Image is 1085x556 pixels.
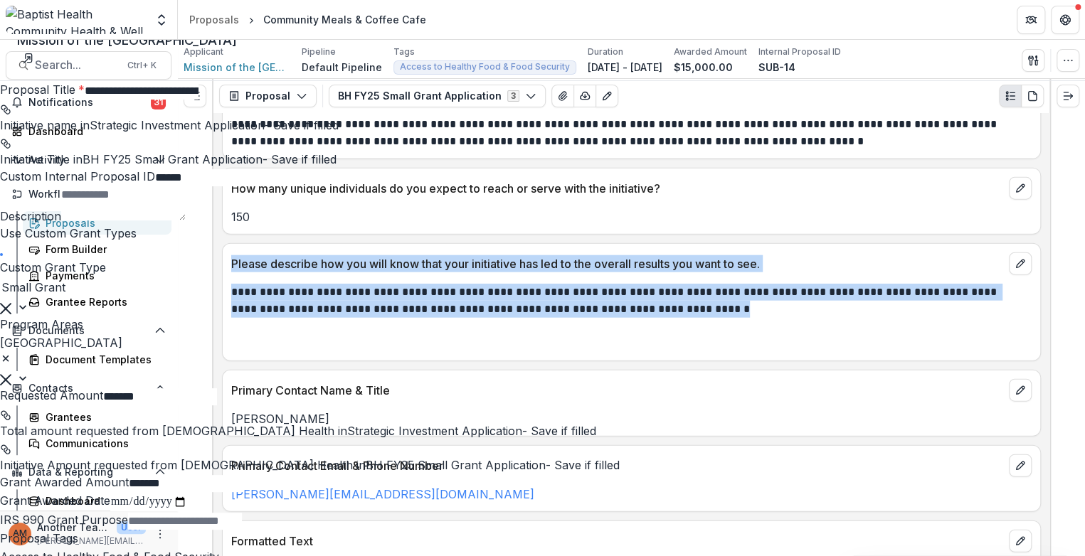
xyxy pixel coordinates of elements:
[17,31,1068,67] a: Mission of the [GEOGRAPHIC_DATA]
[184,9,432,30] nav: breadcrumb
[1017,6,1045,34] button: Partners
[189,12,239,27] div: Proposals
[1051,6,1079,34] button: Get Help
[6,6,146,34] img: Baptist Health Community Health & Well Being logo
[152,6,171,34] button: Open entity switcher
[263,12,426,27] div: Community Meals & Coffee Cafe
[17,31,1068,50] p: Mission of the [GEOGRAPHIC_DATA]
